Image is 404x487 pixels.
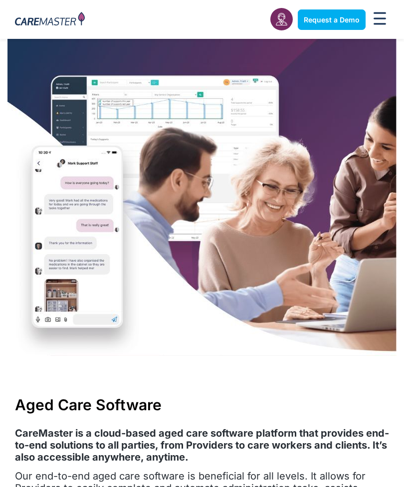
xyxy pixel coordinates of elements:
div: Menu Toggle [371,9,390,30]
strong: CareMaster is a cloud-based aged care software platform that provides end-to-end solutions to all... [15,427,389,463]
img: CareMaster Logo [15,12,85,27]
span: Request a Demo [304,15,360,24]
a: Request a Demo [298,9,366,30]
h1: Aged Care Software [15,396,389,414]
